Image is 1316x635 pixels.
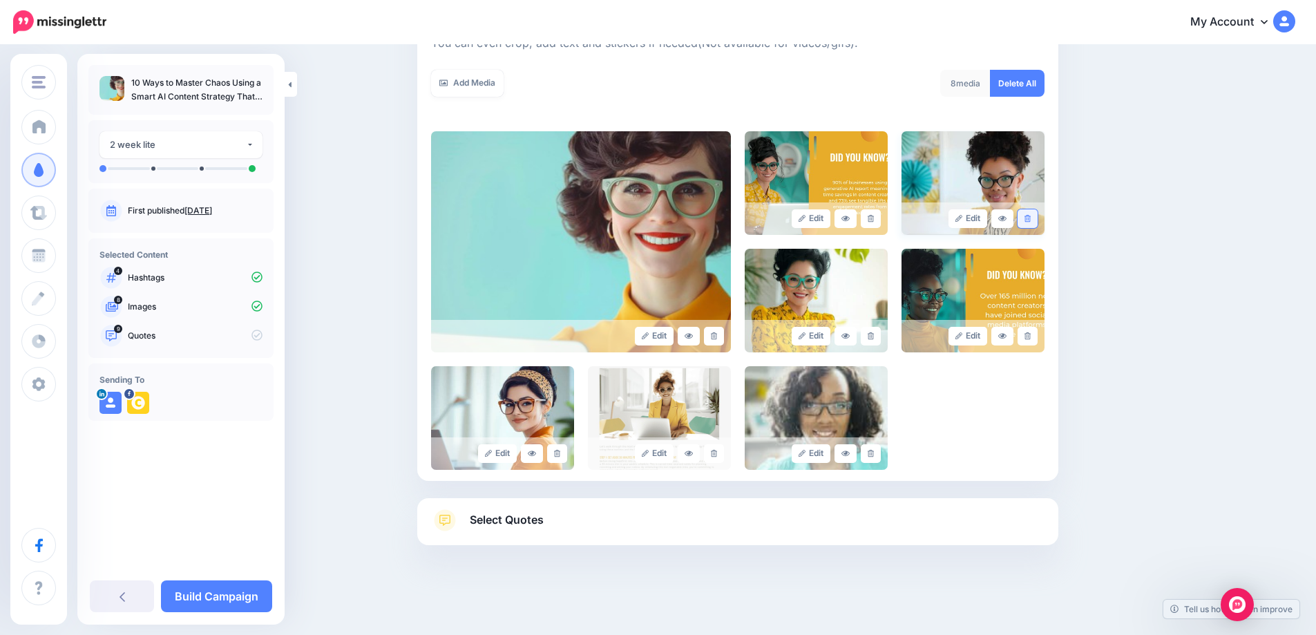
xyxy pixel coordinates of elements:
[128,301,263,313] p: Images
[902,249,1045,352] img: 6ed0130ac3e2a30c6a131c812897ed58_large.jpg
[745,131,888,235] img: 689137553bd8851341e479957d173928_large.jpg
[635,444,674,463] a: Edit
[131,76,263,104] p: 10 Ways to Master Chaos Using a Smart AI Content Strategy That Works
[13,10,106,34] img: Missinglettr
[431,131,731,352] img: 18cd3a93e4ed18c9a05fcda32aa86f00_large.jpg
[128,272,263,284] p: Hashtags
[745,249,888,352] img: 8ae8b3d363e929f398ff4fc1adbfa66d_large.jpg
[431,366,574,470] img: 68b521c330d6dd67f217576ca0227357_large.jpg
[948,327,988,345] a: Edit
[114,296,122,304] span: 8
[99,249,263,260] h4: Selected Content
[1163,600,1299,618] a: Tell us how we can improve
[128,205,263,217] p: First published
[431,509,1045,545] a: Select Quotes
[1221,588,1254,621] div: Open Intercom Messenger
[478,444,517,463] a: Edit
[470,511,544,529] span: Select Quotes
[110,137,246,153] div: 2 week lite
[431,70,504,97] a: Add Media
[792,444,831,463] a: Edit
[635,327,674,345] a: Edit
[32,76,46,88] img: menu.png
[99,375,263,385] h4: Sending To
[431,10,1045,470] div: Select Media
[588,366,731,470] img: 19fdfafc3af17d319822b478d39dc707_large.jpg
[184,205,212,216] a: [DATE]
[792,209,831,228] a: Edit
[948,209,988,228] a: Edit
[990,70,1045,97] a: Delete All
[99,76,124,101] img: 18cd3a93e4ed18c9a05fcda32aa86f00_thumb.jpg
[902,131,1045,235] img: 576d185b522d400737754465d961db66_large.jpg
[951,78,956,88] span: 8
[114,325,122,333] span: 9
[745,366,888,470] img: 8bceea0cf9cf922f199777bd2b892f39_large.jpg
[127,392,149,414] img: 196676706_108571301444091_499029507392834038_n-bsa103351.png
[99,131,263,158] button: 2 week lite
[940,70,991,97] div: media
[99,392,122,414] img: user_default_image.png
[1176,6,1295,39] a: My Account
[128,330,263,342] p: Quotes
[792,327,831,345] a: Edit
[114,267,122,275] span: 4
